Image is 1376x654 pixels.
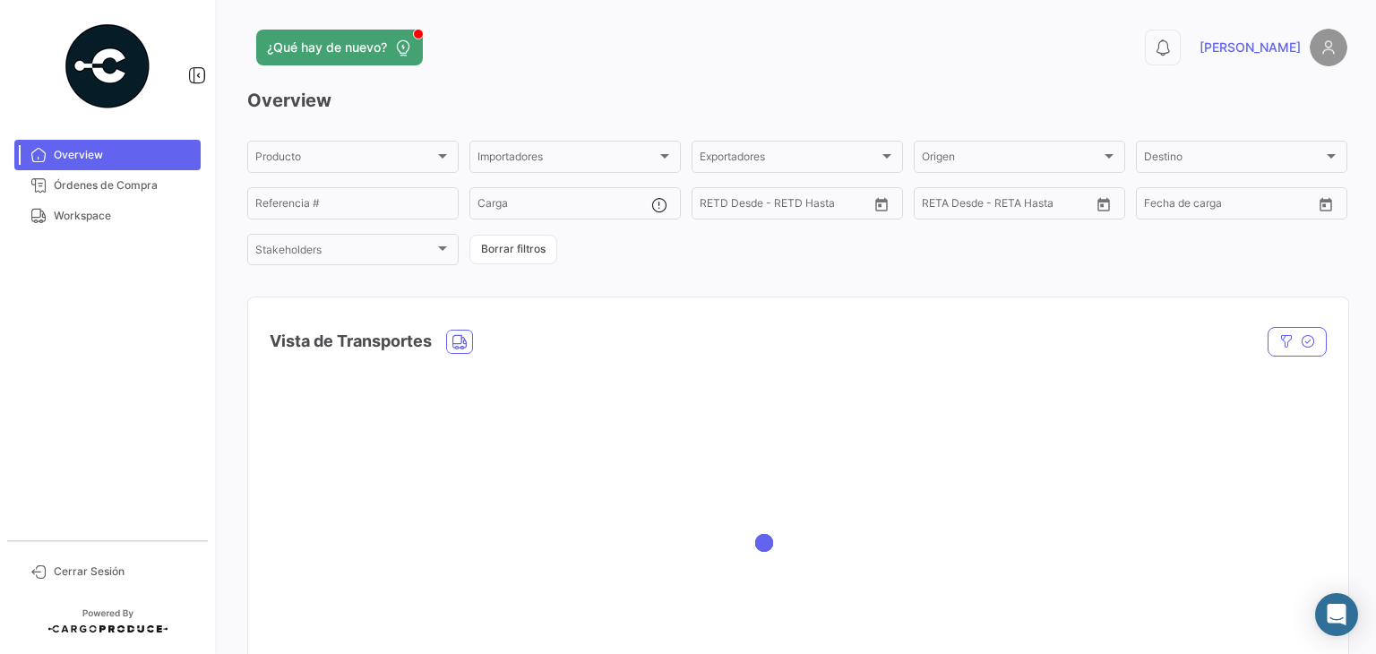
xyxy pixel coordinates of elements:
input: Hasta [744,200,825,212]
input: Hasta [967,200,1047,212]
span: Cerrar Sesión [54,564,193,580]
button: ¿Qué hay de nuevo? [256,30,423,65]
button: Open calendar [1312,191,1339,218]
h3: Overview [247,88,1347,113]
a: Overview [14,140,201,170]
button: Open calendar [868,191,895,218]
span: Destino [1144,153,1323,166]
span: [PERSON_NAME] [1200,39,1301,56]
span: Producto [255,153,434,166]
a: Workspace [14,201,201,231]
input: Hasta [1189,200,1269,212]
span: Órdenes de Compra [54,177,193,194]
input: Desde [1144,200,1176,212]
input: Desde [700,200,732,212]
button: Land [447,331,472,353]
span: ¿Qué hay de nuevo? [267,39,387,56]
h4: Vista de Transportes [270,329,432,354]
span: Overview [54,147,193,163]
img: placeholder-user.png [1310,29,1347,66]
img: powered-by.png [63,22,152,111]
div: Abrir Intercom Messenger [1315,593,1358,636]
span: Importadores [477,153,657,166]
a: Órdenes de Compra [14,170,201,201]
button: Open calendar [1090,191,1117,218]
span: Exportadores [700,153,879,166]
span: Stakeholders [255,246,434,259]
button: Borrar filtros [469,235,557,264]
span: Origen [922,153,1101,166]
input: Desde [922,200,954,212]
span: Workspace [54,208,193,224]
